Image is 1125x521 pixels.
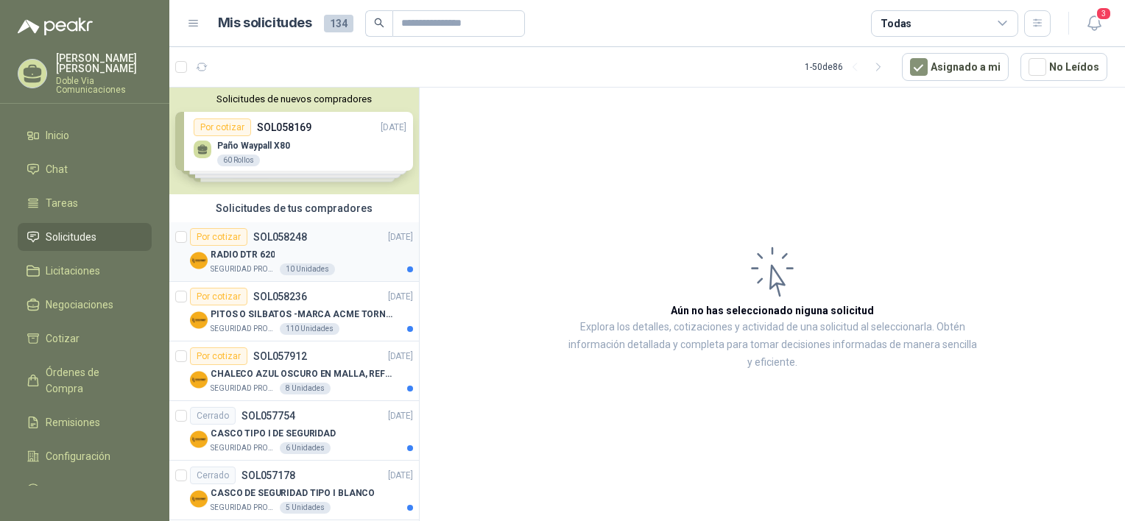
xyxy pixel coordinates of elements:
p: [DATE] [388,409,413,423]
span: Solicitudes [46,229,96,245]
a: Por cotizarSOL058248[DATE] Company LogoRADIO DTR 620SEGURIDAD PROVISER LTDA10 Unidades [169,222,419,282]
img: Logo peakr [18,18,93,35]
img: Company Logo [190,490,208,508]
h3: Aún no has seleccionado niguna solicitud [671,302,874,319]
span: Cotizar [46,330,80,347]
p: [DATE] [388,469,413,483]
div: Por cotizar [190,228,247,246]
div: Por cotizar [190,347,247,365]
span: Manuales y ayuda [46,482,130,498]
button: No Leídos [1020,53,1107,81]
button: Asignado a mi [902,53,1009,81]
img: Company Logo [190,371,208,389]
a: Remisiones [18,408,152,436]
a: Inicio [18,121,152,149]
a: CerradoSOL057178[DATE] Company LogoCASCO DE SEGURIDAD TIPO I BLANCOSEGURIDAD PROVISER LTDA5 Unidades [169,461,419,520]
p: SOL057178 [241,470,295,481]
span: Inicio [46,127,69,143]
img: Company Logo [190,311,208,329]
div: 8 Unidades [280,383,331,394]
span: Configuración [46,448,110,464]
div: Cerrado [190,407,236,425]
div: 10 Unidades [280,263,335,275]
span: Órdenes de Compra [46,364,138,397]
p: SOL057912 [253,351,307,361]
p: SEGURIDAD PROVISER LTDA [211,442,277,454]
p: SEGURIDAD PROVISER LTDA [211,323,277,335]
div: 5 Unidades [280,502,331,514]
div: 110 Unidades [280,323,339,335]
span: 3 [1096,7,1112,21]
a: CerradoSOL057754[DATE] Company LogoCASCO TIPO I DE SEGURIDADSEGURIDAD PROVISER LTDA6 Unidades [169,401,419,461]
div: 6 Unidades [280,442,331,454]
p: Explora los detalles, cotizaciones y actividad de una solicitud al seleccionarla. Obtén informaci... [567,319,978,372]
h1: Mis solicitudes [218,13,312,34]
a: Por cotizarSOL057912[DATE] Company LogoCHALECO AZUL OSCURO EN MALLA, REFLECTIVOSEGURIDAD PROVISER... [169,341,419,401]
span: Chat [46,161,68,177]
span: Remisiones [46,414,100,430]
div: Solicitudes de tus compradores [169,194,419,222]
img: Company Logo [190,430,208,448]
p: SOL058236 [253,291,307,302]
a: Cotizar [18,325,152,352]
p: CHALECO AZUL OSCURO EN MALLA, REFLECTIVO [211,367,394,381]
a: Por cotizarSOL058236[DATE] Company LogoPITOS O SILBATOS -MARCA ACME TORNADO 635SEGURIDAD PROVISER... [169,282,419,341]
span: search [374,18,384,28]
div: Por cotizar [190,288,247,305]
p: SEGURIDAD PROVISER LTDA [211,502,277,514]
p: [DATE] [388,230,413,244]
p: [DATE] [388,290,413,304]
button: Solicitudes de nuevos compradores [175,93,413,104]
a: Tareas [18,189,152,217]
p: SOL057754 [241,411,295,421]
span: Negociaciones [46,297,113,313]
p: [DATE] [388,350,413,364]
p: SOL058248 [253,232,307,242]
p: SEGURIDAD PROVISER LTDA [211,383,277,394]
img: Company Logo [190,252,208,269]
p: Doble Via Comunicaciones [56,77,152,94]
div: 1 - 50 de 86 [805,55,890,79]
p: CASCO TIPO I DE SEGURIDAD [211,427,336,441]
a: Licitaciones [18,257,152,285]
a: Manuales y ayuda [18,476,152,504]
a: Solicitudes [18,223,152,251]
p: CASCO DE SEGURIDAD TIPO I BLANCO [211,486,375,500]
div: Todas [881,15,911,32]
a: Configuración [18,442,152,470]
a: Negociaciones [18,291,152,319]
a: Órdenes de Compra [18,358,152,403]
a: Chat [18,155,152,183]
p: [PERSON_NAME] [PERSON_NAME] [56,53,152,74]
button: 3 [1081,10,1107,37]
span: 134 [324,15,353,32]
p: PITOS O SILBATOS -MARCA ACME TORNADO 635 [211,308,394,322]
div: Cerrado [190,467,236,484]
span: Licitaciones [46,263,100,279]
span: Tareas [46,195,78,211]
p: RADIO DTR 620 [211,248,275,262]
div: Solicitudes de nuevos compradoresPor cotizarSOL058169[DATE] Paño Waypall X8060 RollosPor cotizarS... [169,88,419,194]
p: SEGURIDAD PROVISER LTDA [211,263,277,275]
